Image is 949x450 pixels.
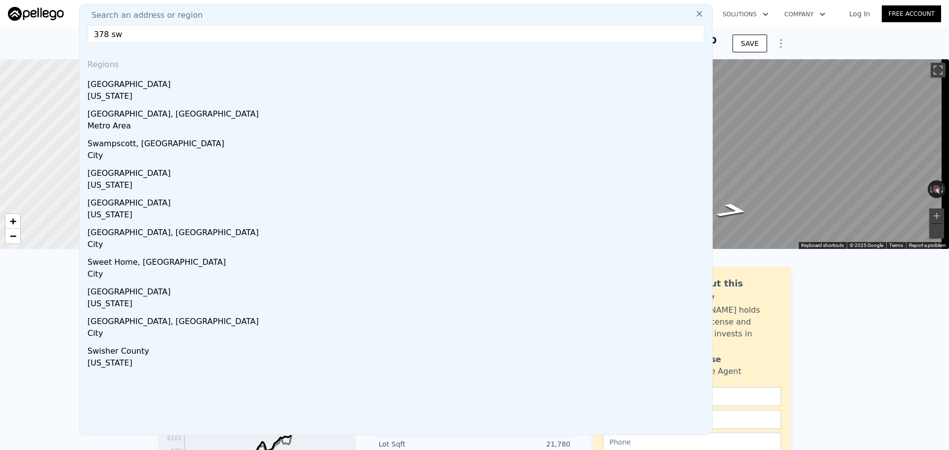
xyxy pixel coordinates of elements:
button: Keyboard shortcuts [801,242,844,249]
div: City [87,239,708,252]
div: [US_STATE] [87,209,708,223]
a: Free Account [882,5,941,22]
button: Rotate clockwise [941,180,946,198]
span: © 2025 Google [850,243,883,248]
a: Zoom out [5,229,20,244]
button: Zoom out [929,224,944,239]
div: [US_STATE] [87,298,708,312]
button: SAVE [733,35,767,52]
span: − [10,230,16,242]
div: Violet Rose [671,354,721,366]
button: Rotate counterclockwise [928,180,933,198]
div: [GEOGRAPHIC_DATA] [87,282,708,298]
div: [GEOGRAPHIC_DATA], [GEOGRAPHIC_DATA] [87,223,708,239]
div: Ask about this property [671,277,781,304]
div: Sweet Home, [GEOGRAPHIC_DATA] [87,252,708,268]
div: [US_STATE] [87,179,708,193]
button: Reset the view [929,180,944,199]
div: Regions [84,51,708,75]
div: [PERSON_NAME] holds a broker license and personally invests in this area [671,304,781,352]
div: [US_STATE] [87,357,708,371]
div: City [87,327,708,341]
div: [GEOGRAPHIC_DATA] [87,164,708,179]
button: Show Options [771,34,791,53]
div: Swisher County [87,341,708,357]
div: [GEOGRAPHIC_DATA] [87,75,708,90]
div: 21,780 [474,439,570,449]
button: Toggle fullscreen view [931,63,946,78]
div: [GEOGRAPHIC_DATA], [GEOGRAPHIC_DATA] [87,104,708,120]
div: Metro Area [87,120,708,134]
div: [US_STATE] [87,90,708,104]
span: + [10,215,16,227]
div: [GEOGRAPHIC_DATA], [GEOGRAPHIC_DATA] [87,312,708,327]
button: Solutions [715,5,776,23]
div: [GEOGRAPHIC_DATA] [87,193,708,209]
div: Lot Sqft [379,439,474,449]
button: Company [776,5,833,23]
a: Report a problem [909,243,946,248]
img: Pellego [8,7,64,21]
a: Terms [889,243,903,248]
div: City [87,268,708,282]
div: Swampscott, [GEOGRAPHIC_DATA] [87,134,708,150]
button: Zoom in [929,208,944,223]
tspan: $101 [167,435,182,442]
input: Enter an address, city, region, neighborhood or zip code [87,25,704,43]
a: Log In [837,9,882,19]
span: Search an address or region [84,9,203,21]
path: Go Southeast, SW Walton Glen [703,200,762,222]
div: City [87,150,708,164]
a: Zoom in [5,214,20,229]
